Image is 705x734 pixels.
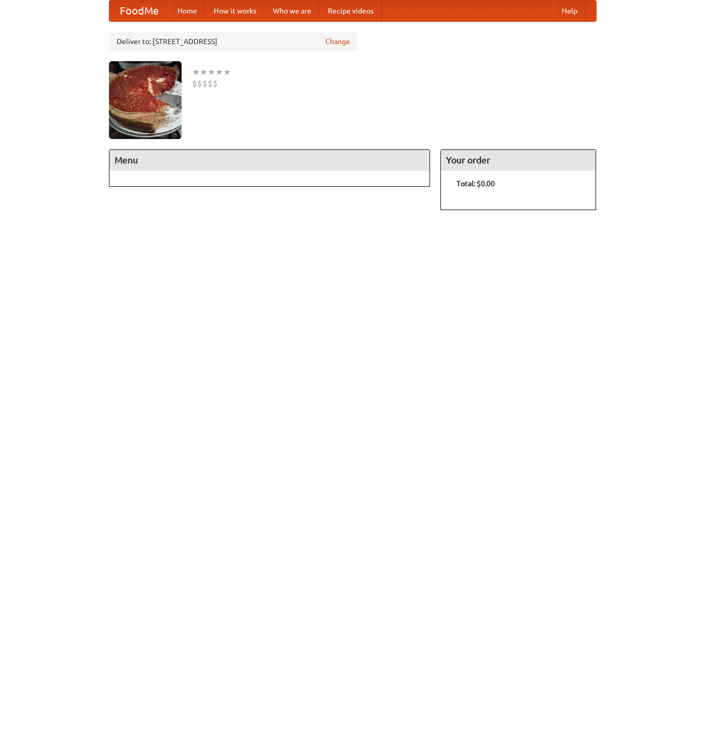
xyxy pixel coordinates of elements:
a: How it works [205,1,265,21]
img: angular.jpg [109,61,182,139]
a: Help [554,1,586,21]
li: ★ [215,66,223,78]
li: $ [192,78,197,89]
a: Recipe videos [320,1,382,21]
b: Total: $0.00 [457,179,495,188]
li: $ [202,78,208,89]
a: Who we are [265,1,320,21]
li: $ [197,78,202,89]
a: Change [325,36,350,47]
a: FoodMe [109,1,169,21]
div: Deliver to: [STREET_ADDRESS] [109,32,358,51]
li: $ [213,78,218,89]
li: ★ [223,66,231,78]
li: ★ [208,66,215,78]
a: Home [169,1,205,21]
li: $ [208,78,213,89]
li: ★ [200,66,208,78]
h4: Your order [441,150,596,171]
h4: Menu [109,150,430,171]
li: ★ [192,66,200,78]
